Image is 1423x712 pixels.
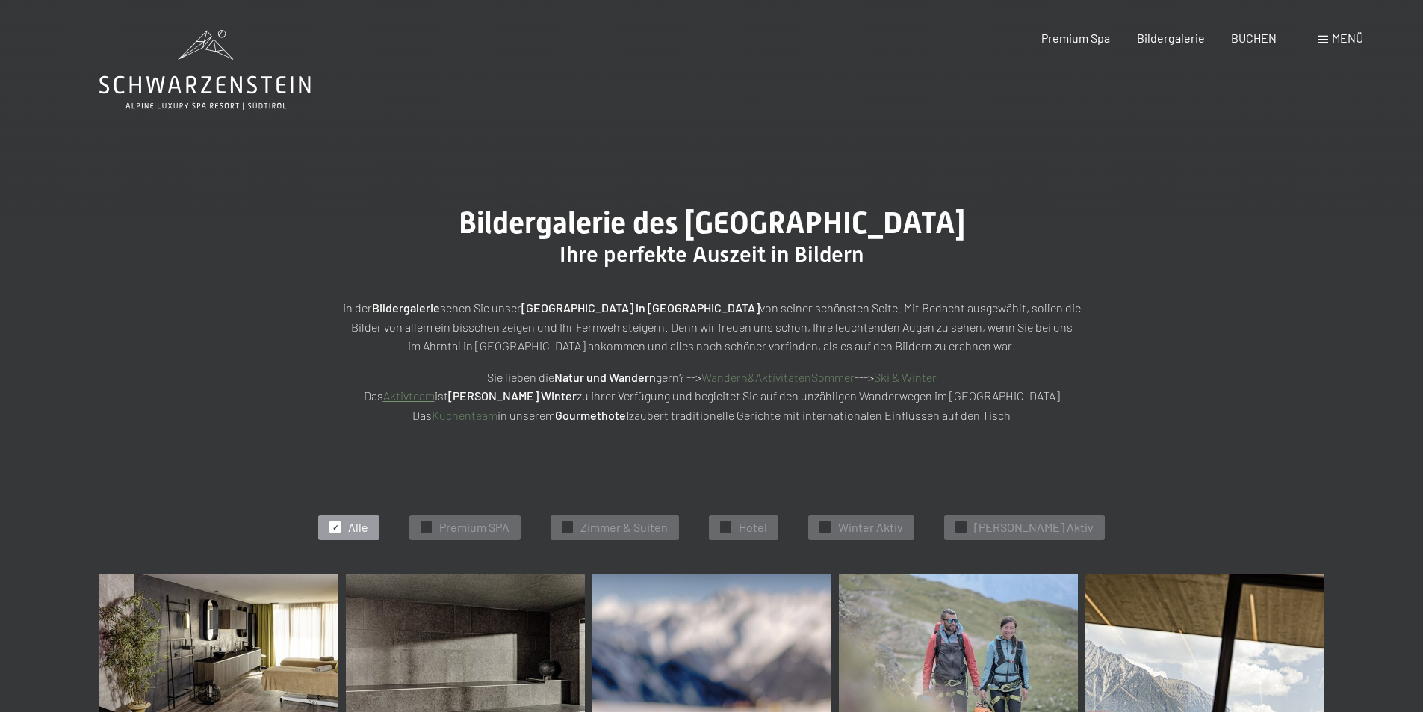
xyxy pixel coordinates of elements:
span: ✓ [565,522,571,533]
a: Bildergalerie [1137,31,1205,45]
strong: Bildergalerie [372,300,440,315]
a: Wandern&AktivitätenSommer [701,370,855,384]
span: Menü [1332,31,1363,45]
span: ✓ [332,522,338,533]
strong: [GEOGRAPHIC_DATA] in [GEOGRAPHIC_DATA] [521,300,760,315]
span: ✓ [723,522,729,533]
a: Ski & Winter [874,370,937,384]
span: ✓ [958,522,964,533]
span: ✓ [822,522,828,533]
strong: [PERSON_NAME] Winter [448,388,577,403]
span: Bildergalerie des [GEOGRAPHIC_DATA] [459,205,965,241]
span: ✓ [424,522,430,533]
span: [PERSON_NAME] Aktiv [974,519,1094,536]
a: Premium Spa [1041,31,1110,45]
span: Zimmer & Suiten [580,519,668,536]
span: Hotel [739,519,767,536]
span: Winter Aktiv [838,519,903,536]
strong: Natur und Wandern [554,370,656,384]
a: Küchenteam [432,408,497,422]
span: Ihre perfekte Auszeit in Bildern [559,241,864,267]
p: In der sehen Sie unser von seiner schönsten Seite. Mit Bedacht ausgewählt, sollen die Bilder von ... [338,298,1085,356]
span: Alle [348,519,368,536]
span: Premium SPA [439,519,509,536]
strong: Gourmethotel [555,408,629,422]
a: Aktivteam [383,388,435,403]
a: BUCHEN [1231,31,1277,45]
p: Sie lieben die gern? --> ---> Das ist zu Ihrer Verfügung und begleitet Sie auf den unzähligen Wan... [338,368,1085,425]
